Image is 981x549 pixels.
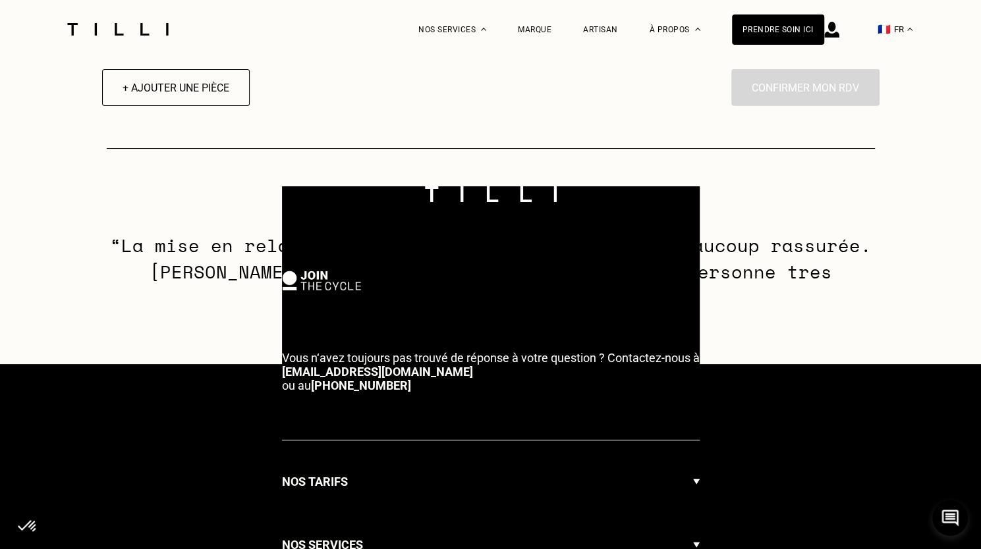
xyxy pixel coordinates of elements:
[282,351,700,392] p: ou au
[282,365,473,379] a: [EMAIL_ADDRESS][DOMAIN_NAME]
[907,28,912,31] img: menu déroulant
[282,271,361,290] img: logo Join The Cycle
[282,351,700,365] span: Vous n‘avez toujours pas trouvé de réponse à votre question ? Contactez-nous à
[878,23,891,36] span: 🇫🇷
[282,472,348,492] h3: Nos tarifs
[732,14,824,45] a: Prendre soin ici
[311,379,411,392] a: [PHONE_NUMBER]
[824,22,839,38] img: icône connexion
[583,25,618,34] a: Artisan
[425,186,557,203] img: logo Tilli
[102,69,250,106] button: + Ajouter une pièce
[518,25,551,34] a: Marque
[63,23,173,36] img: Logo du service de couturière Tilli
[693,460,700,504] img: Flèche menu déroulant
[90,201,891,232] h3: [PERSON_NAME]
[481,28,486,31] img: Menu déroulant
[90,232,891,311] p: “La mise en relation avec une professionnelle m’a beaucoup rassurée. [PERSON_NAME] est, en plus d...
[695,28,700,31] img: Menu déroulant à propos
